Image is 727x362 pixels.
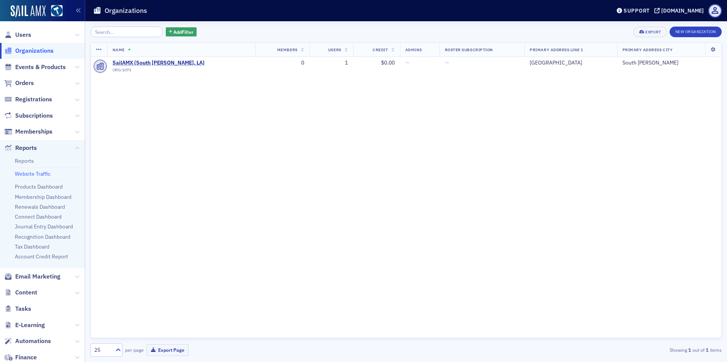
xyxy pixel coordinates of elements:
[530,47,583,52] span: Primary Address Line 1
[15,272,60,281] span: Email Marketing
[15,321,45,329] span: E-Learning
[15,353,37,362] span: Finance
[94,346,111,354] div: 25
[15,213,62,220] a: Connect Dashboard
[15,288,37,297] span: Content
[173,28,194,35] span: Add Filter
[166,27,197,37] button: AddFilter
[4,79,34,87] a: Orders
[622,60,716,66] div: South [PERSON_NAME]
[105,6,147,15] h1: Organizations
[4,144,37,152] a: Reports
[15,95,52,104] span: Registrations
[15,337,51,345] span: Automations
[670,27,722,37] button: New Organization
[4,321,45,329] a: E-Learning
[15,63,66,71] span: Events & Products
[4,305,31,313] a: Tasks
[705,346,710,353] strong: 1
[15,79,34,87] span: Orders
[4,31,31,39] a: Users
[46,5,63,18] a: View Homepage
[125,346,144,353] label: per page
[113,47,125,52] span: Name
[15,233,70,240] a: Recognition Dashboard
[654,8,706,13] button: [DOMAIN_NAME]
[4,288,37,297] a: Content
[530,60,611,66] div: [GEOGRAPHIC_DATA]
[4,47,54,55] a: Organizations
[11,5,46,17] img: SailAMX
[381,59,395,66] span: $0.00
[373,47,388,52] span: Credit
[113,68,205,75] div: ORG-1073
[661,7,704,14] div: [DOMAIN_NAME]
[113,60,205,66] span: SailAMX (South Beatrice, LA)
[15,112,53,120] span: Subscriptions
[15,47,54,55] span: Organizations
[15,157,34,164] a: Reports
[15,127,52,136] span: Memberships
[15,31,31,39] span: Users
[15,243,49,250] a: Tax Dashboard
[670,28,722,35] a: New Organization
[4,272,60,281] a: Email Marketing
[4,63,66,71] a: Events & Products
[624,7,650,14] div: Support
[633,27,667,37] button: Export
[517,346,722,353] div: Showing out of items
[4,337,51,345] a: Automations
[405,59,410,66] span: —
[260,60,304,66] div: 0
[328,47,341,52] span: Users
[146,344,189,356] button: Export Page
[405,47,422,52] span: Admins
[90,27,163,37] input: Search…
[15,144,37,152] span: Reports
[15,305,31,313] span: Tasks
[4,112,53,120] a: Subscriptions
[15,223,73,230] a: Journal Entry Dashboard
[622,47,673,52] span: Primary Address City
[708,4,722,17] span: Profile
[4,127,52,136] a: Memberships
[15,183,63,190] a: Products Dashboard
[51,5,63,17] img: SailAMX
[4,95,52,104] a: Registrations
[15,203,65,210] a: Renewals Dashboard
[445,59,449,66] span: —
[445,47,493,52] span: Roster Subscription
[645,30,661,34] div: Export
[687,346,692,353] strong: 1
[4,353,37,362] a: Finance
[113,60,205,66] a: SailAMX (South [PERSON_NAME], LA)
[15,170,51,177] a: Website Traffic
[315,60,348,66] div: 1
[15,194,71,200] a: Membership Dashboard
[277,47,298,52] span: Members
[15,253,68,260] a: Account Credit Report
